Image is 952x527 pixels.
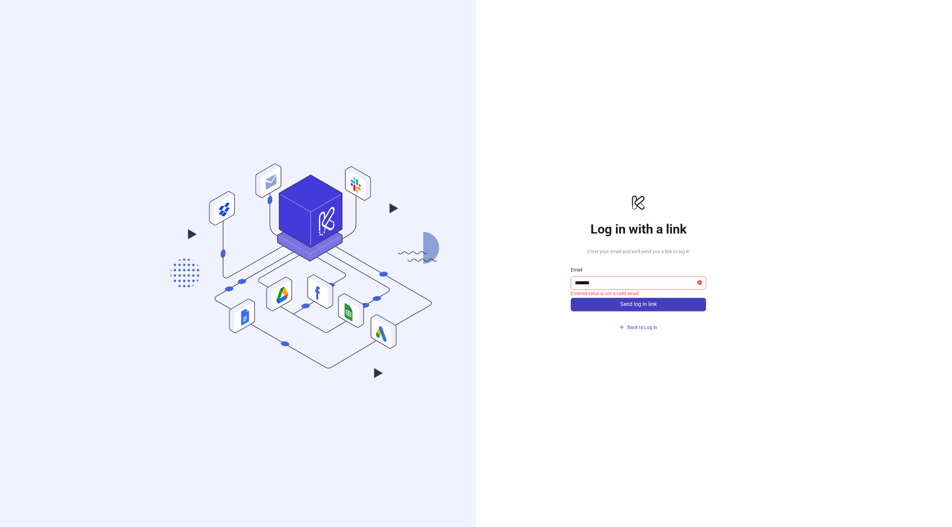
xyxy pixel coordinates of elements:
span: Send log in link [620,301,657,307]
span: Back to Log in [627,325,657,330]
span: Enter your email and we'll send you a link to log in [571,248,706,255]
span: arrow-left [620,325,625,330]
div: Entered value is not a valid email [571,290,706,297]
h1: Log in with a link [571,221,706,237]
button: Back to Log in [571,322,706,333]
input: Email [575,279,696,287]
button: Send log in link [571,298,706,311]
a: Back to Log in [571,311,706,333]
label: Email [571,266,587,273]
